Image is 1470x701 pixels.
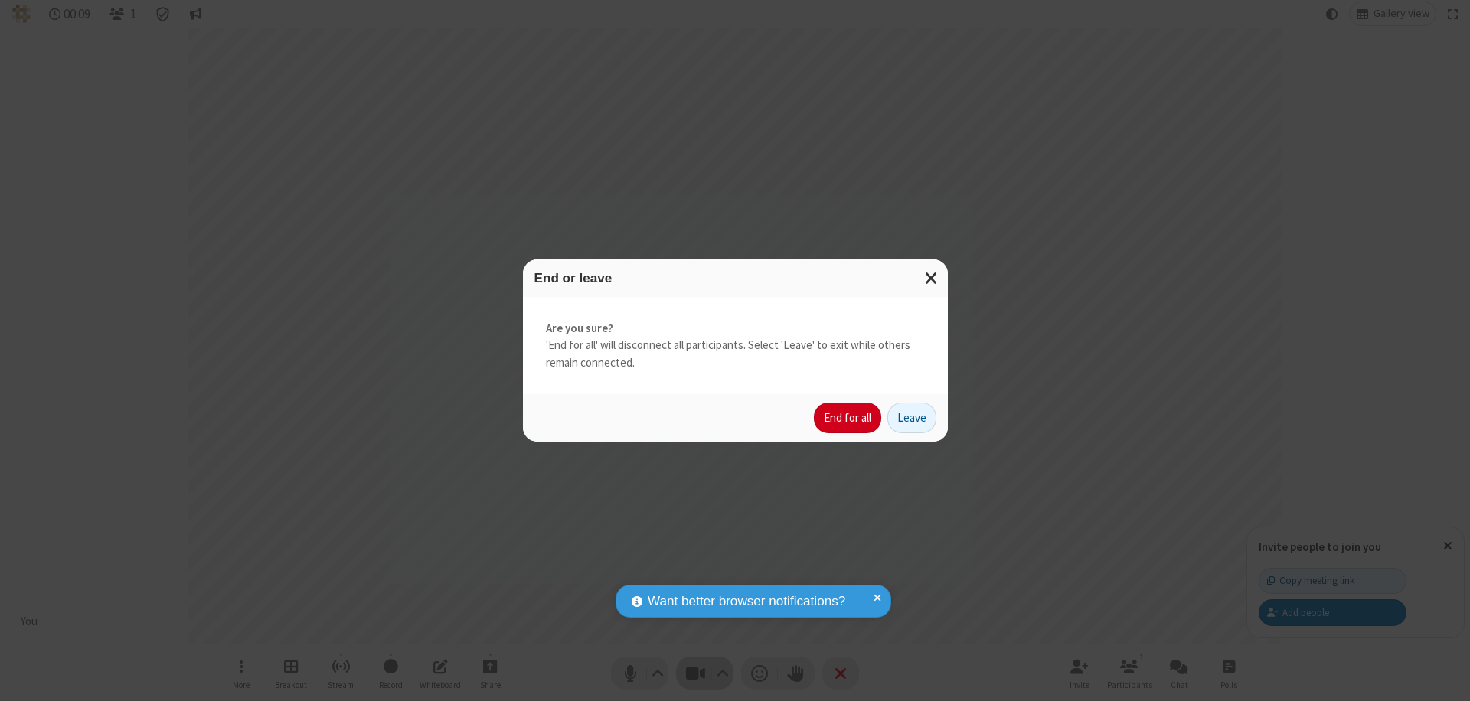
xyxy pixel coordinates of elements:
h3: End or leave [534,271,936,285]
span: Want better browser notifications? [648,592,845,611]
div: 'End for all' will disconnect all participants. Select 'Leave' to exit while others remain connec... [523,297,948,395]
button: End for all [814,403,881,433]
button: Leave [887,403,936,433]
button: Close modal [916,259,948,297]
strong: Are you sure? [546,320,925,337]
